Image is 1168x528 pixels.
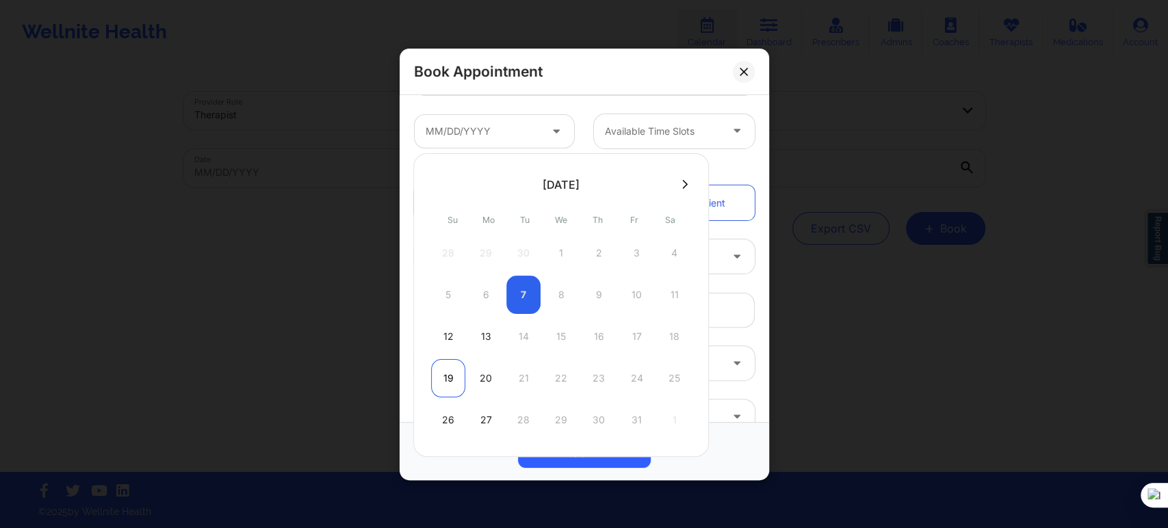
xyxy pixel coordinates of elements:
[431,401,465,439] div: Sun Oct 26 2025
[518,434,651,467] button: Book Appointment
[593,215,603,225] abbr: Thursday
[594,185,755,220] a: Not Registered Patient
[431,359,465,397] div: Sun Oct 19 2025
[414,293,755,328] input: Patient's Email
[447,215,458,225] abbr: Sunday
[404,162,764,176] div: Patient information:
[469,317,503,356] div: Mon Oct 13 2025
[605,399,721,434] div: america/los_angeles
[543,178,580,192] div: [DATE]
[469,401,503,439] div: Mon Oct 27 2025
[469,359,503,397] div: Mon Oct 20 2025
[555,215,567,225] abbr: Wednesday
[414,114,575,148] input: MM/DD/YYYY
[630,215,638,225] abbr: Friday
[482,215,495,225] abbr: Monday
[520,215,530,225] abbr: Tuesday
[431,317,465,356] div: Sun Oct 12 2025
[665,215,675,225] abbr: Saturday
[414,62,543,81] h2: Book Appointment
